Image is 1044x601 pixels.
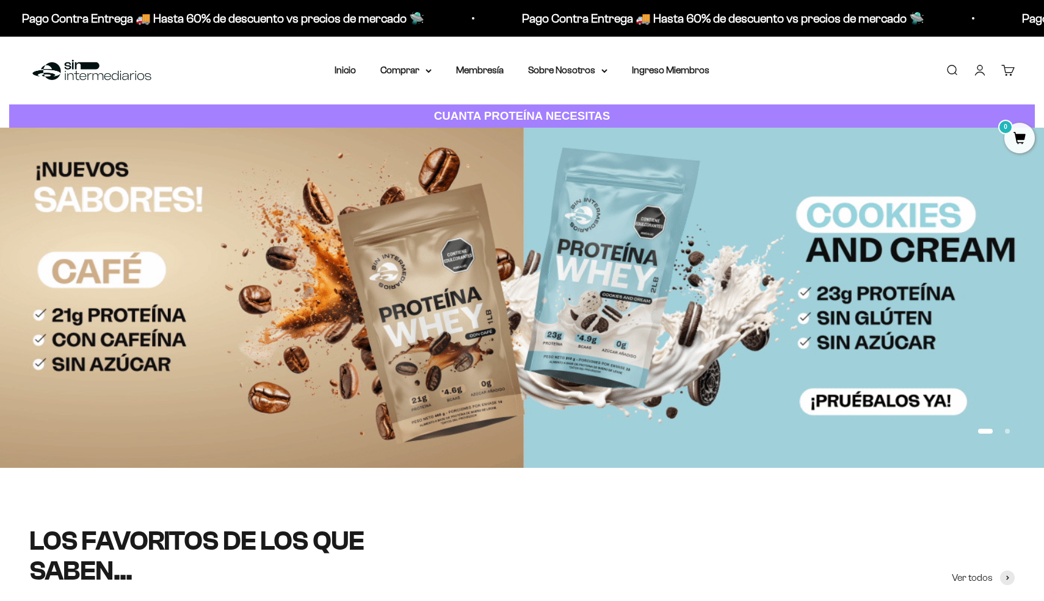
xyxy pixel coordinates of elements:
[528,62,607,78] summary: Sobre Nosotros
[520,9,922,28] p: Pago Contra Entrega 🚚 Hasta 60% de descuento vs precios de mercado 🛸
[434,109,611,122] strong: CUANTA PROTEÍNA NECESITAS
[456,65,504,75] a: Membresía
[1004,133,1035,146] a: 0
[29,526,364,585] split-lines: LOS FAVORITOS DE LOS QUE SABEN...
[952,570,993,586] span: Ver todos
[335,65,356,75] a: Inicio
[998,120,1013,134] mark: 0
[380,62,432,78] summary: Comprar
[20,9,422,28] p: Pago Contra Entrega 🚚 Hasta 60% de descuento vs precios de mercado 🛸
[952,570,1015,586] a: Ver todos
[632,65,709,75] a: Ingreso Miembros
[9,104,1035,128] a: CUANTA PROTEÍNA NECESITAS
